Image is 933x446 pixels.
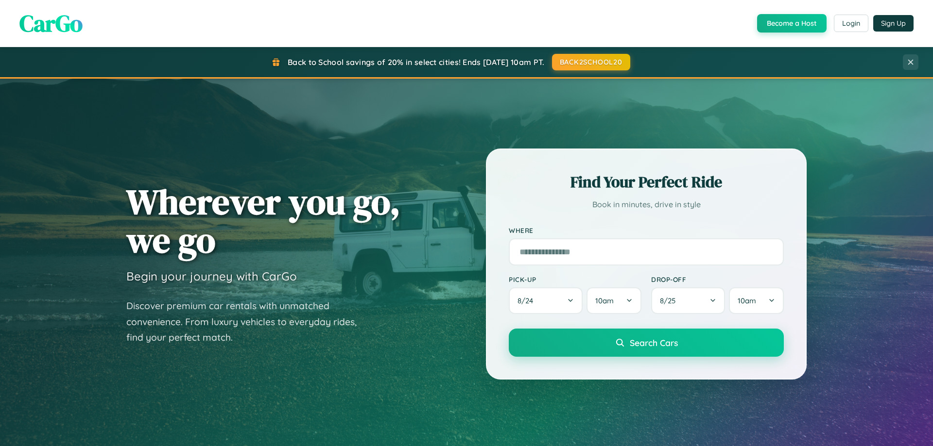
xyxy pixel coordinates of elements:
button: Sign Up [873,15,914,32]
span: CarGo [19,7,83,39]
h1: Wherever you go, we go [126,182,400,259]
span: 10am [595,296,614,305]
label: Pick-up [509,275,641,283]
button: Become a Host [757,14,827,33]
button: Search Cars [509,329,784,357]
button: 10am [729,287,784,314]
span: 10am [738,296,756,305]
span: Search Cars [630,337,678,348]
button: Login [834,15,868,32]
button: 8/24 [509,287,583,314]
p: Discover premium car rentals with unmatched convenience. From luxury vehicles to everyday rides, ... [126,298,369,346]
label: Where [509,226,784,234]
h2: Find Your Perfect Ride [509,171,784,193]
span: Back to School savings of 20% in select cities! Ends [DATE] 10am PT. [288,57,544,67]
span: 8 / 24 [518,296,538,305]
p: Book in minutes, drive in style [509,198,784,212]
button: 8/25 [651,287,725,314]
button: BACK2SCHOOL20 [552,54,630,70]
h3: Begin your journey with CarGo [126,269,297,283]
span: 8 / 25 [660,296,680,305]
label: Drop-off [651,275,784,283]
button: 10am [587,287,641,314]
